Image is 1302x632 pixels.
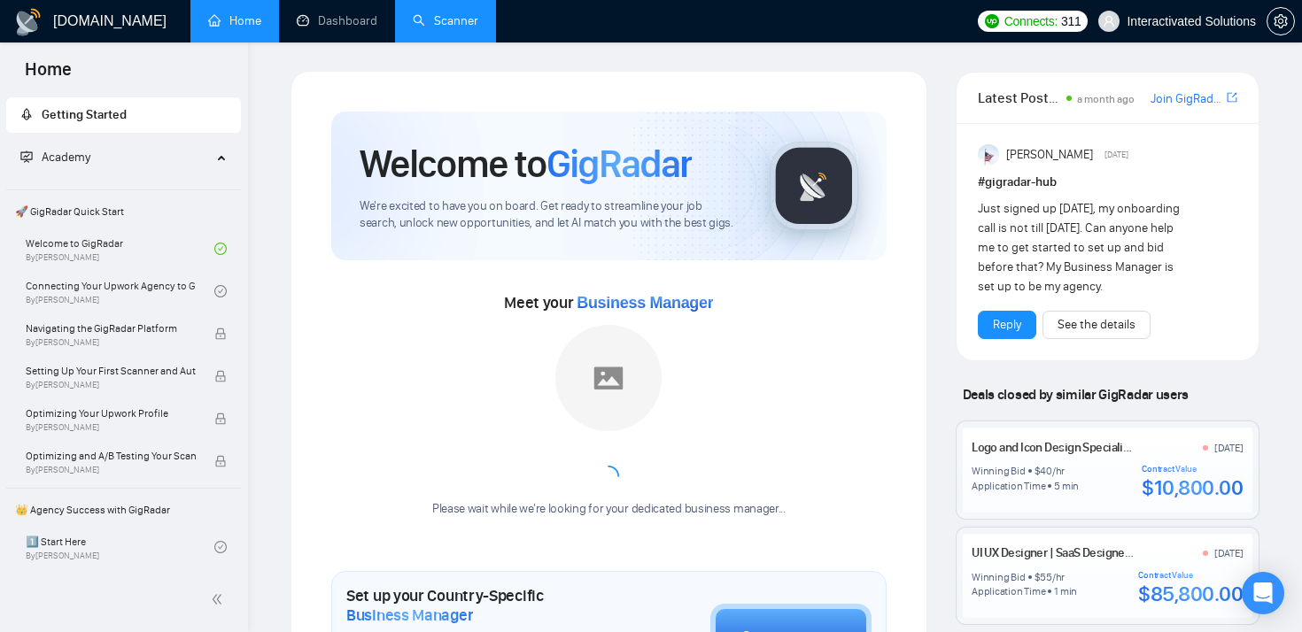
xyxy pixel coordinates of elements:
span: Connects: [1004,12,1058,31]
div: Winning Bid [972,570,1025,584]
span: Business Manager [577,294,713,312]
h1: # gigradar-hub [978,173,1237,192]
span: By [PERSON_NAME] [26,380,196,390]
img: logo [14,8,43,36]
a: Connecting Your Upwork Agency to GigRadarBy[PERSON_NAME] [26,272,214,311]
span: fund-projection-screen [20,150,33,163]
span: Getting Started [42,107,127,122]
div: Open Intercom Messenger [1242,572,1284,614]
span: user [1103,15,1115,27]
div: 5 min [1054,479,1079,493]
span: check-circle [214,243,227,255]
a: Welcome to GigRadarBy[PERSON_NAME] [26,229,214,268]
span: [PERSON_NAME] [1006,145,1093,165]
div: Application Time [972,479,1045,493]
span: By [PERSON_NAME] [26,465,196,475]
span: a month ago [1077,93,1135,105]
span: GigRadar [546,140,692,188]
span: Setting Up Your First Scanner and Auto-Bidder [26,362,196,380]
span: lock [214,412,227,425]
div: Application Time [972,584,1045,598]
span: 👑 Agency Success with GigRadar [8,492,239,528]
span: check-circle [214,541,227,553]
a: 1️⃣ Start HereBy[PERSON_NAME] [26,528,214,566]
button: See the details [1042,311,1151,339]
div: Contract Value [1142,464,1243,474]
span: Business Manager [346,605,473,625]
a: Reply [993,315,1021,335]
img: Anisuzzaman Khan [978,144,999,166]
a: export [1227,89,1237,106]
div: /hr [1052,464,1065,478]
span: check-circle [214,285,227,297]
a: homeHome [208,13,261,28]
h1: Welcome to [360,140,692,188]
span: 🚀 GigRadar Quick Start [8,194,239,229]
span: By [PERSON_NAME] [26,337,196,348]
div: Contract Value [1138,570,1243,581]
div: [DATE] [1214,546,1244,560]
span: loading [597,465,620,488]
img: upwork-logo.png [985,14,999,28]
button: setting [1267,7,1295,35]
span: Navigating the GigRadar Platform [26,320,196,337]
span: Optimizing and A/B Testing Your Scanner for Better Results [26,447,196,465]
span: lock [214,328,227,340]
div: /hr [1052,570,1065,584]
span: Academy [20,150,90,165]
div: $ [1035,464,1041,478]
div: 1 min [1054,584,1077,598]
span: lock [214,455,227,467]
span: lock [214,370,227,382]
span: export [1227,90,1237,104]
div: $85,800.00 [1138,581,1243,607]
div: 55 [1040,570,1052,584]
span: Home [11,57,86,94]
a: UI UX Designer | SaaS Designer | Mobile App Design [972,545,1232,560]
div: $ [1035,570,1041,584]
span: [DATE] [1104,147,1128,163]
a: setting [1267,14,1295,28]
div: 40 [1040,464,1052,478]
a: See the details [1058,315,1135,335]
span: rocket [20,108,33,120]
a: searchScanner [413,13,478,28]
img: gigradar-logo.png [770,142,858,230]
a: dashboardDashboard [297,13,377,28]
button: Reply [978,311,1036,339]
a: Join GigRadar Slack Community [1151,89,1223,109]
span: We're excited to have you on board. Get ready to streamline your job search, unlock new opportuni... [360,198,741,232]
span: 311 [1061,12,1081,31]
li: Getting Started [6,97,241,133]
div: Just signed up [DATE], my onboarding call is not till [DATE]. Can anyone help me to get started t... [978,199,1186,297]
span: Optimizing Your Upwork Profile [26,405,196,422]
span: Latest Posts from the GigRadar Community [978,87,1062,109]
h1: Set up your Country-Specific [346,586,622,625]
span: Deals closed by similar GigRadar users [956,379,1196,410]
span: Meet your [504,293,713,312]
a: Logo and Icon Design Specialist Needed [972,440,1175,455]
div: Winning Bid [972,464,1025,478]
div: [DATE] [1214,441,1244,455]
div: $10,800.00 [1142,474,1243,501]
div: Please wait while we're looking for your dedicated business manager... [422,501,796,518]
span: double-left [211,590,229,608]
span: Academy [42,150,90,165]
span: By [PERSON_NAME] [26,422,196,433]
span: setting [1267,14,1294,28]
img: placeholder.png [555,325,662,431]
